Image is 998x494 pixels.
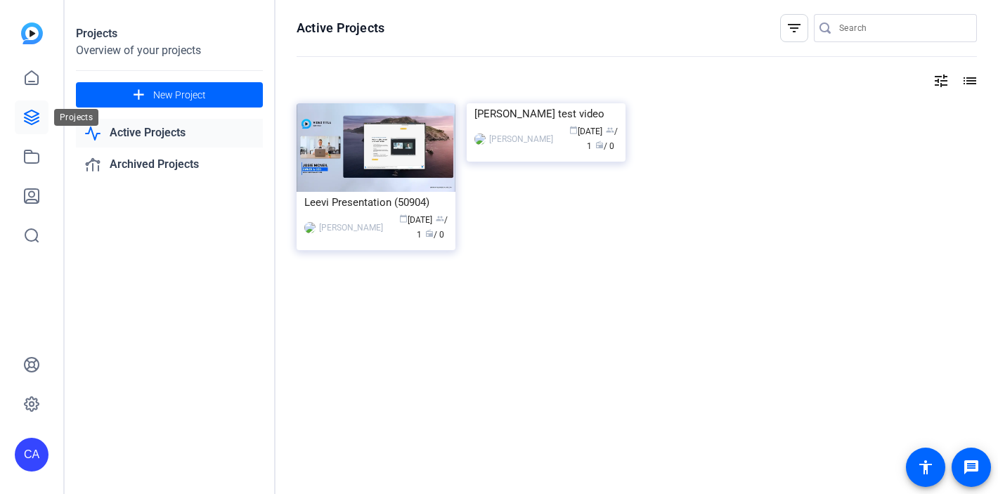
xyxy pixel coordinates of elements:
a: Archived Projects [76,150,263,179]
span: New Project [153,88,206,103]
a: Active Projects [76,119,263,148]
span: radio [595,141,604,149]
button: New Project [76,82,263,108]
mat-icon: list [960,72,977,89]
div: Projects [54,109,98,126]
span: / 0 [595,141,614,151]
span: radio [425,229,434,238]
div: [PERSON_NAME] [489,132,553,146]
img: User Avatar [474,134,486,145]
span: group [606,126,614,134]
span: [DATE] [569,126,602,136]
div: [PERSON_NAME] test video [474,103,618,124]
h1: Active Projects [297,20,384,37]
span: group [436,214,444,223]
mat-icon: tune [933,72,950,89]
input: Search [839,20,966,37]
span: calendar_today [569,126,578,134]
mat-icon: filter_list [786,20,803,37]
div: [PERSON_NAME] [319,221,383,235]
mat-icon: add [130,86,148,104]
span: / 0 [425,230,444,240]
img: blue-gradient.svg [21,22,43,44]
mat-icon: accessibility [917,459,934,476]
div: Projects [76,25,263,42]
span: [DATE] [399,215,432,225]
div: Overview of your projects [76,42,263,59]
mat-icon: message [963,459,980,476]
div: Leevi Presentation (50904) [304,192,448,213]
div: CA [15,438,48,472]
span: calendar_today [399,214,408,223]
img: User Avatar [304,222,316,233]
